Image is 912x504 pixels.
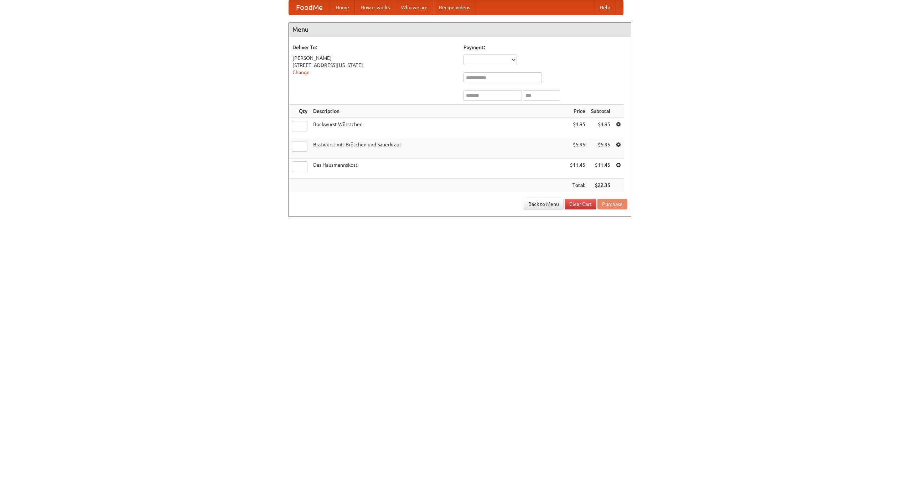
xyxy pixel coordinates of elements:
[289,22,631,37] h4: Menu
[567,179,588,192] th: Total:
[463,44,627,51] h5: Payment:
[588,105,613,118] th: Subtotal
[355,0,395,15] a: How it works
[594,0,616,15] a: Help
[433,0,476,15] a: Recipe videos
[289,105,310,118] th: Qty
[567,105,588,118] th: Price
[588,179,613,192] th: $22.35
[310,159,567,179] td: Das Hausmannskost
[565,199,596,209] a: Clear Cart
[588,138,613,159] td: $5.95
[292,44,456,51] h5: Deliver To:
[292,62,456,69] div: [STREET_ADDRESS][US_STATE]
[292,54,456,62] div: [PERSON_NAME]
[567,118,588,138] td: $4.95
[597,199,627,209] button: Purchase
[588,118,613,138] td: $4.95
[567,138,588,159] td: $5.95
[310,138,567,159] td: Bratwurst mit Brötchen und Sauerkraut
[524,199,564,209] a: Back to Menu
[289,0,330,15] a: FoodMe
[310,118,567,138] td: Bockwurst Würstchen
[292,69,310,75] a: Change
[395,0,433,15] a: Who we are
[588,159,613,179] td: $11.45
[567,159,588,179] td: $11.45
[310,105,567,118] th: Description
[330,0,355,15] a: Home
